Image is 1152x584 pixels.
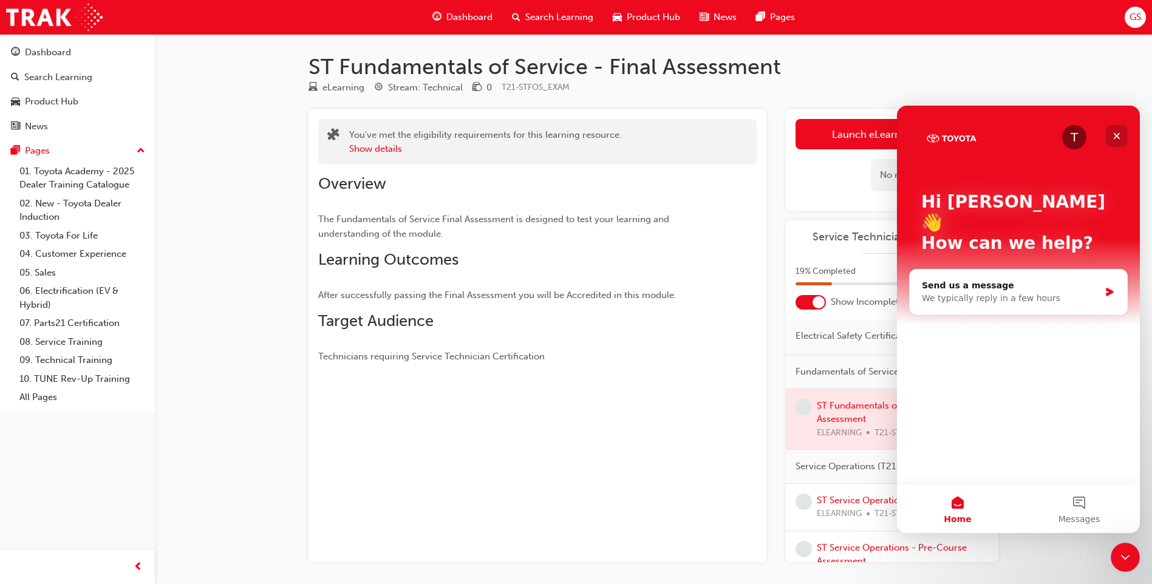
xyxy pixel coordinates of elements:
[756,10,765,25] span: pages-icon
[349,128,622,155] div: You've met the eligibility requirements for this learning resource.
[134,560,143,575] span: prev-icon
[512,10,520,25] span: search-icon
[796,494,812,510] span: learningRecordVerb_NONE-icon
[1111,543,1140,572] iframe: Intercom live chat
[502,82,570,92] span: Learning resource code
[15,226,150,245] a: 03. Toyota For Life
[11,121,20,132] span: news-icon
[25,46,71,59] div: Dashboard
[15,351,150,370] a: 09. Technical Training
[5,115,150,138] a: News
[796,265,856,279] span: 19 % Completed
[432,10,441,25] span: guage-icon
[318,290,677,300] span: After successfully passing the Final Assessment you will be Accredited in this module.
[308,83,318,93] span: learningResourceType_ELEARNING-icon
[690,5,746,30] a: news-iconNews
[796,119,989,149] a: Launch eLearning module
[374,80,463,95] div: Stream
[318,311,434,330] span: Target Audience
[796,399,812,415] span: learningRecordVerb_NONE-icon
[15,333,150,351] a: 08. Service Training
[472,83,482,93] span: money-icon
[897,106,1140,533] iframe: Intercom live chat
[5,41,150,64] a: Dashboard
[1130,10,1141,24] span: GS
[11,47,20,58] span: guage-icon
[322,81,364,95] div: eLearning
[714,10,737,24] span: News
[796,460,925,474] span: Service Operations (T21-STSO)
[817,542,967,567] a: ST Service Operations - Pre-Course Assessment
[5,90,150,113] a: Product Hub
[472,80,492,95] div: Price
[700,10,709,25] span: news-icon
[15,245,150,263] a: 04. Customer Experience
[5,140,150,162] button: Pages
[817,507,862,521] span: ELEARNING
[5,66,150,89] a: Search Learning
[871,159,979,191] div: No recorded learning
[318,250,458,269] span: Learning Outcomes
[603,5,690,30] a: car-iconProduct Hub
[15,194,150,226] a: 02. New - Toyota Dealer Induction
[627,10,680,24] span: Product Hub
[15,282,150,314] a: 06. Electrification (EV & Hybrid)
[318,174,386,193] span: Overview
[15,263,150,282] a: 05. Sales
[796,329,917,343] span: Electrical Safety Certification
[5,39,150,140] button: DashboardSearch LearningProduct HubNews
[796,365,953,379] span: Fundamentals of Service (T21-STFOS)
[11,97,20,107] span: car-icon
[796,541,812,557] span: learningRecordVerb_NONE-icon
[796,230,989,244] a: Service Technician Certification
[770,10,795,24] span: Pages
[446,10,492,24] span: Dashboard
[374,83,383,93] span: target-icon
[817,495,958,506] a: ST Service Operations - Pre-Read
[746,5,805,30] a: pages-iconPages
[15,370,150,389] a: 10. TUNE Rev-Up Training
[15,388,150,407] a: All Pages
[24,70,92,84] div: Search Learning
[11,146,20,157] span: pages-icon
[25,95,78,109] div: Product Hub
[349,142,402,156] button: Show details
[502,5,603,30] a: search-iconSearch Learning
[388,81,463,95] div: Stream: Technical
[831,295,926,309] span: Show Incomplete Only
[11,72,19,83] span: search-icon
[6,4,103,31] img: Trak
[423,5,502,30] a: guage-iconDashboard
[1125,7,1146,28] button: GS
[25,120,48,134] div: News
[308,80,364,95] div: Type
[318,351,545,362] span: Technicians requiring Service Technician Certification
[15,314,150,333] a: 07. Parts21 Certification
[15,162,150,194] a: 01. Toyota Academy - 2025 Dealer Training Catalogue
[308,53,998,80] h1: ST Fundamentals of Service - Final Assessment
[874,507,958,521] span: T21-STSO_PRE_READ
[318,214,672,239] span: The Fundamentals of Service Final Assessment is designed to test your learning and understanding ...
[613,10,622,25] span: car-icon
[327,129,339,143] span: puzzle-icon
[25,144,50,158] div: Pages
[137,143,145,159] span: up-icon
[486,81,492,95] div: 0
[525,10,593,24] span: Search Learning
